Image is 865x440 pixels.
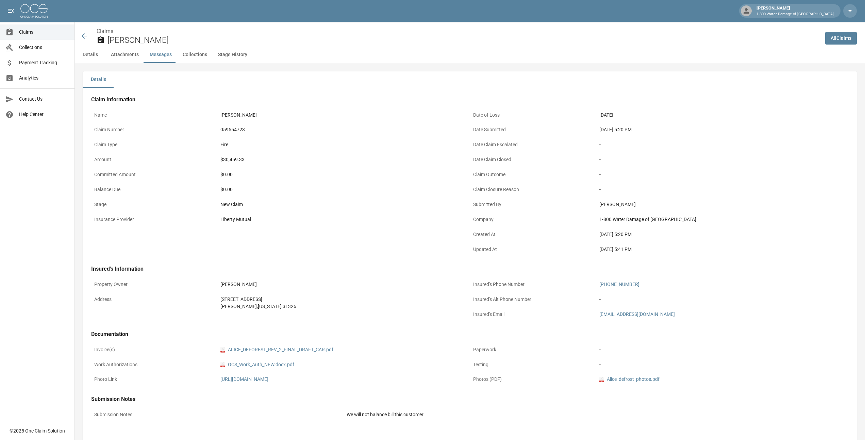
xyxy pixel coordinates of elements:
[144,47,177,63] button: Messages
[220,296,467,303] div: [STREET_ADDRESS]
[19,96,69,103] span: Contact Us
[599,112,846,119] div: [DATE]
[91,153,217,166] p: Amount
[599,346,846,353] div: -
[19,111,69,118] span: Help Center
[470,198,596,211] p: Submitted By
[599,376,660,383] a: pdfAlice_defrost_photos.pdf
[19,29,69,36] span: Claims
[599,171,846,178] div: -
[220,346,333,353] a: pdfALICE_DEFOREST_REV_2_FINAL_DRAFT_CAR.pdf
[599,311,675,317] a: [EMAIL_ADDRESS][DOMAIN_NAME]
[599,246,846,253] div: [DATE] 5:41 PM
[91,123,217,136] p: Claim Number
[91,408,344,421] p: Submission Notes
[347,411,846,418] div: We will not balance bill this customer
[599,231,846,238] div: [DATE] 5:20 PM
[220,376,268,382] a: [URL][DOMAIN_NAME]
[220,186,467,193] div: $0.00
[107,35,820,45] h2: [PERSON_NAME]
[91,168,217,181] p: Committed Amount
[91,266,849,272] h4: Insured's Information
[220,201,467,208] div: New Claim
[470,168,596,181] p: Claim Outcome
[470,228,596,241] p: Created At
[91,293,217,306] p: Address
[91,331,849,338] h4: Documentation
[91,343,217,356] p: Invoice(s)
[91,396,849,403] h4: Submission Notes
[470,278,596,291] p: Insured's Phone Number
[470,138,596,151] p: Date Claim Escalated
[19,74,69,82] span: Analytics
[599,282,639,287] a: [PHONE_NUMBER]
[97,27,820,35] nav: breadcrumb
[91,108,217,122] p: Name
[4,4,18,18] button: open drawer
[19,59,69,66] span: Payment Tracking
[83,71,114,88] button: Details
[75,47,105,63] button: Details
[470,153,596,166] p: Date Claim Closed
[213,47,253,63] button: Stage History
[20,4,48,18] img: ocs-logo-white-transparent.png
[470,293,596,306] p: Insured's Alt Phone Number
[91,358,217,371] p: Work Authorizations
[220,303,467,310] div: [PERSON_NAME] , [US_STATE] 31326
[220,361,294,368] a: pdfOCS_Work_Auth_NEW.docx.pdf
[756,12,834,17] p: 1-800 Water Damage of [GEOGRAPHIC_DATA]
[599,126,846,133] div: [DATE] 5:20 PM
[599,296,846,303] div: -
[220,171,467,178] div: $0.00
[91,138,217,151] p: Claim Type
[220,156,467,163] div: $30,459.33
[470,308,596,321] p: Insured's Email
[83,71,857,88] div: details tabs
[91,183,217,196] p: Balance Due
[470,373,596,386] p: Photos (PDF)
[220,281,467,288] div: [PERSON_NAME]
[220,112,467,119] div: [PERSON_NAME]
[220,141,467,148] div: Fire
[599,186,846,193] div: -
[91,373,217,386] p: Photo Link
[470,343,596,356] p: Paperwork
[10,427,65,434] div: © 2025 One Claim Solution
[470,183,596,196] p: Claim Closure Reason
[91,213,217,226] p: Insurance Provider
[470,213,596,226] p: Company
[19,44,69,51] span: Collections
[75,47,865,63] div: anchor tabs
[91,198,217,211] p: Stage
[91,96,849,103] h4: Claim Information
[220,216,467,223] div: Liberty Mutual
[220,126,467,133] div: 059554723
[470,358,596,371] p: Testing
[91,278,217,291] p: Property Owner
[97,28,113,34] a: Claims
[599,201,846,208] div: [PERSON_NAME]
[105,47,144,63] button: Attachments
[754,5,836,17] div: [PERSON_NAME]
[177,47,213,63] button: Collections
[470,108,596,122] p: Date of Loss
[825,32,857,45] a: AllClaims
[599,216,846,223] div: 1-800 Water Damage of [GEOGRAPHIC_DATA]
[599,141,846,148] div: -
[599,361,846,368] div: -
[599,156,846,163] div: -
[470,243,596,256] p: Updated At
[470,123,596,136] p: Date Submitted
